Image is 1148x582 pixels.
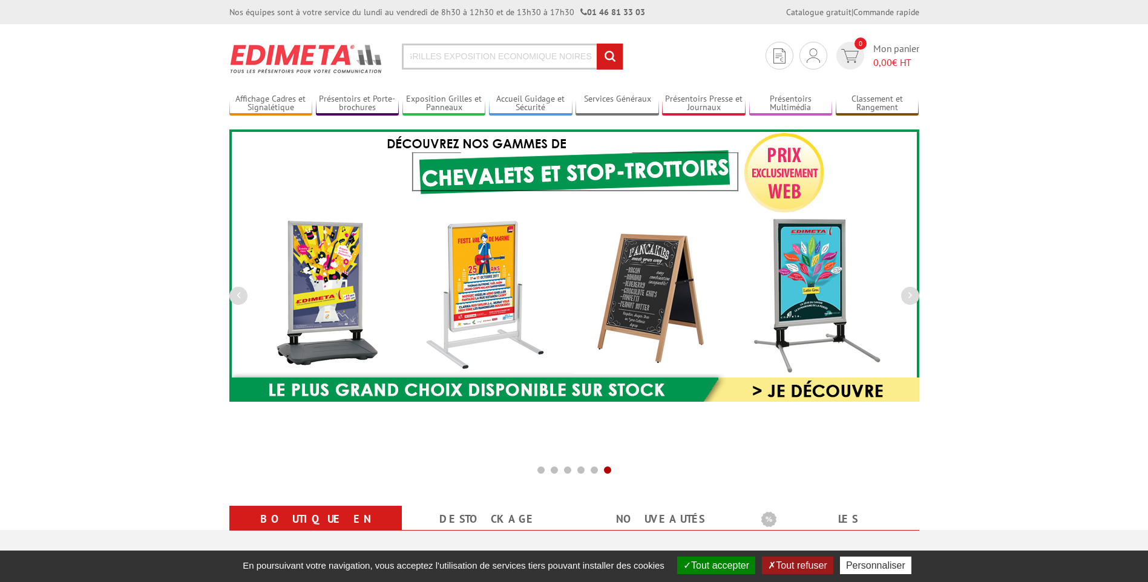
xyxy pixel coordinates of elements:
a: Accueil Guidage et Sécurité [489,94,572,114]
a: Destockage [416,508,560,530]
a: Exposition Grilles et Panneaux [402,94,486,114]
button: Tout accepter [677,557,755,574]
a: Présentoirs et Porte-brochures [316,94,399,114]
img: devis rapide [841,49,859,63]
span: En poursuivant votre navigation, vous acceptez l'utilisation de services tiers pouvant installer ... [237,560,671,571]
img: devis rapide [773,48,786,64]
span: Mon panier [873,42,919,70]
span: € HT [873,56,919,70]
div: | [786,6,919,18]
input: Rechercher un produit ou une référence... [402,44,623,70]
input: rechercher [597,44,623,70]
a: Classement et Rangement [836,94,919,114]
a: nouveautés [589,508,732,530]
img: Présentoir, panneau, stand - Edimeta - PLV, affichage, mobilier bureau, entreprise [229,36,384,81]
div: Nos équipes sont à votre service du lundi au vendredi de 8h30 à 12h30 et de 13h30 à 17h30 [229,6,645,18]
a: Commande rapide [853,7,919,18]
a: Présentoirs Presse et Journaux [662,94,746,114]
a: Services Généraux [576,94,659,114]
strong: 01 46 81 33 03 [580,7,645,18]
img: devis rapide [807,48,820,63]
a: Boutique en ligne [244,508,387,552]
b: Les promotions [761,508,913,532]
a: Les promotions [761,508,905,552]
span: 0 [854,38,867,50]
a: devis rapide 0 Mon panier 0,00€ HT [833,42,919,70]
span: 0,00 [873,56,892,68]
a: Catalogue gratuit [786,7,851,18]
a: Affichage Cadres et Signalétique [229,94,313,114]
button: Personnaliser (fenêtre modale) [840,557,911,574]
button: Tout refuser [762,557,833,574]
a: Présentoirs Multimédia [749,94,833,114]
